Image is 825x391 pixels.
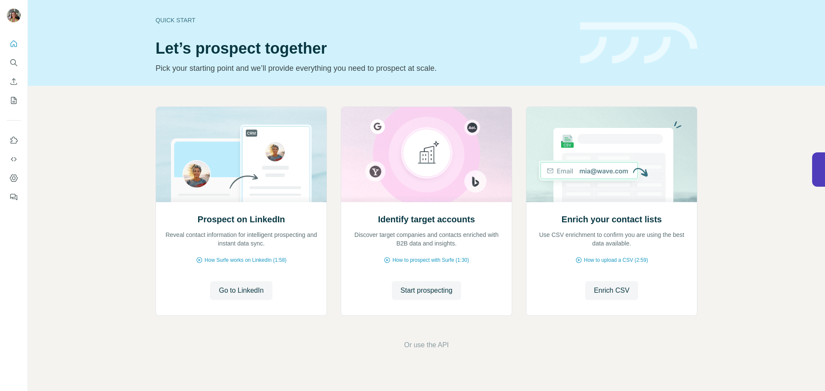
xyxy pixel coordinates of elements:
[198,213,285,225] h2: Prospect on LinkedIn
[156,16,570,24] div: Quick start
[404,340,449,350] button: Or use the API
[341,107,512,202] img: Identify target accounts
[585,281,638,300] button: Enrich CSV
[7,9,21,22] img: Avatar
[594,285,629,296] span: Enrich CSV
[7,74,21,89] button: Enrich CSV
[7,93,21,108] button: My lists
[7,55,21,70] button: Search
[526,107,697,202] img: Enrich your contact lists
[156,62,570,74] p: Pick your starting point and we’ll provide everything you need to prospect at scale.
[205,256,287,264] span: How Surfe works on LinkedIn (1:58)
[400,285,452,296] span: Start prospecting
[7,170,21,186] button: Dashboard
[210,281,272,300] button: Go to LinkedIn
[392,281,461,300] button: Start prospecting
[584,256,648,264] span: How to upload a CSV (2:59)
[7,152,21,167] button: Use Surfe API
[580,22,697,64] img: banner
[562,213,662,225] h2: Enrich your contact lists
[156,40,570,57] h1: Let’s prospect together
[165,230,318,248] p: Reveal contact information for intelligent prospecting and instant data sync.
[156,107,327,202] img: Prospect on LinkedIn
[392,256,469,264] span: How to prospect with Surfe (1:30)
[7,36,21,52] button: Quick start
[350,230,503,248] p: Discover target companies and contacts enriched with B2B data and insights.
[378,213,475,225] h2: Identify target accounts
[219,285,263,296] span: Go to LinkedIn
[7,189,21,205] button: Feedback
[7,133,21,148] button: Use Surfe on LinkedIn
[535,230,688,248] p: Use CSV enrichment to confirm you are using the best data available.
